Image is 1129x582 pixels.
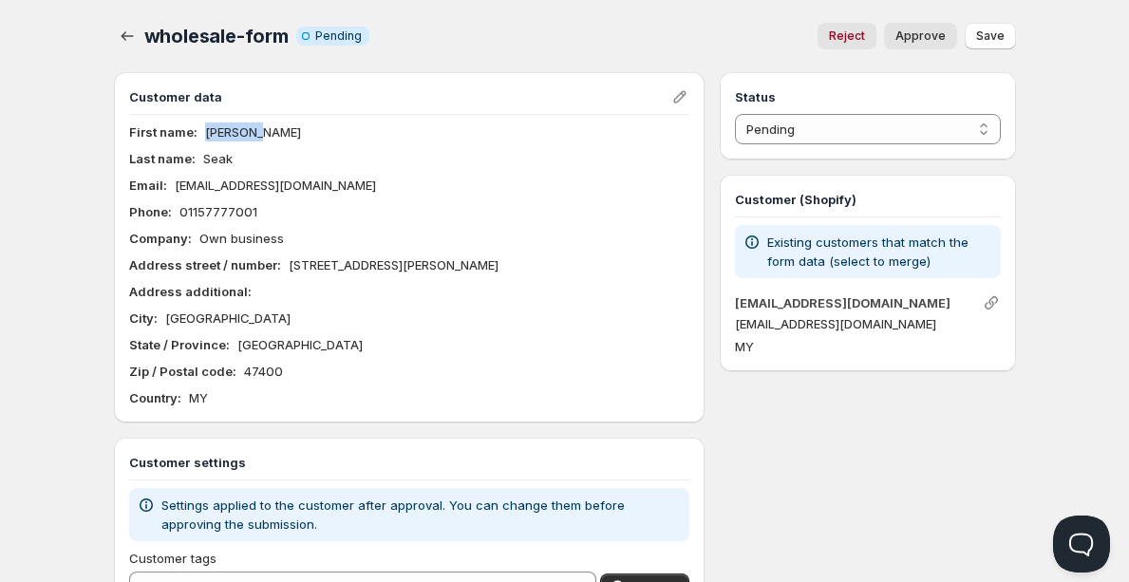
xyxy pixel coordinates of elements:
[829,28,865,44] span: Reject
[735,87,1000,106] h3: Status
[189,388,208,407] p: MY
[884,23,957,49] button: Approve
[129,87,671,106] h3: Customer data
[767,233,992,271] p: Existing customers that match the form data (select to merge)
[965,23,1016,49] button: Save
[129,390,181,405] b: Country :
[144,25,289,47] span: wholesale-form
[129,257,281,272] b: Address street / number :
[237,335,363,354] p: [GEOGRAPHIC_DATA]
[129,284,252,299] b: Address additional :
[244,362,283,381] p: 47400
[129,124,198,140] b: First name :
[129,551,216,566] span: Customer tags
[175,176,376,195] p: [EMAIL_ADDRESS][DOMAIN_NAME]
[129,204,172,219] b: Phone :
[129,231,192,246] b: Company :
[976,28,1005,44] span: Save
[1053,516,1110,573] iframe: Help Scout Beacon - Open
[129,151,196,166] b: Last name :
[129,310,158,326] b: City :
[289,255,499,274] p: [STREET_ADDRESS][PERSON_NAME]
[895,28,946,44] span: Approve
[818,23,876,49] button: Reject
[978,290,1005,316] button: Link
[315,28,362,44] span: Pending
[129,178,167,193] b: Email :
[735,314,1000,333] p: [EMAIL_ADDRESS][DOMAIN_NAME]
[129,337,230,352] b: State / Province :
[205,122,301,141] p: [PERSON_NAME]
[165,309,291,328] p: [GEOGRAPHIC_DATA]
[129,453,690,472] h3: Customer settings
[199,229,284,248] p: Own business
[735,295,950,310] a: [EMAIL_ADDRESS][DOMAIN_NAME]
[735,339,754,354] span: MY
[129,364,236,379] b: Zip / Postal code :
[179,202,257,221] p: 01157777001
[203,149,233,168] p: Seak
[667,84,693,110] button: Edit
[735,190,1000,209] h3: Customer (Shopify)
[161,496,683,534] p: Settings applied to the customer after approval. You can change them before approving the submiss...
